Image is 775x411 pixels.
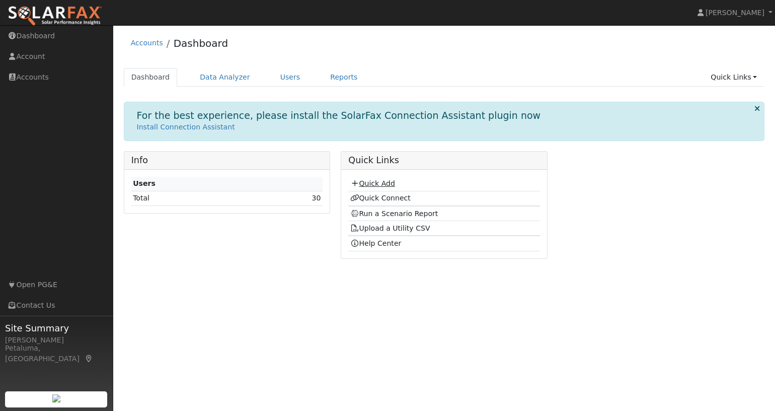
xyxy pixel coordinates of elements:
a: Dashboard [124,68,178,87]
strong: Users [133,179,156,187]
div: [PERSON_NAME] [5,335,108,346]
span: Site Summary [5,321,108,335]
a: Map [85,355,94,363]
div: Petaluma, [GEOGRAPHIC_DATA] [5,343,108,364]
h5: Quick Links [348,155,539,166]
a: Quick Add [350,179,395,187]
img: retrieve [52,394,60,402]
a: 30 [312,194,321,202]
h1: For the best experience, please install the SolarFax Connection Assistant plugin now [137,110,541,121]
a: Accounts [131,39,163,47]
img: SolarFax [8,6,102,27]
a: Quick Links [703,68,764,87]
a: Quick Connect [350,194,411,202]
h5: Info [131,155,323,166]
a: Reports [323,68,365,87]
a: Install Connection Assistant [137,123,235,131]
a: Dashboard [174,37,228,49]
a: Users [273,68,308,87]
a: Data Analyzer [192,68,258,87]
a: Run a Scenario Report [350,210,438,218]
span: [PERSON_NAME] [706,9,764,17]
a: Help Center [350,239,402,247]
td: Total [131,191,249,205]
a: Upload a Utility CSV [350,224,430,232]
